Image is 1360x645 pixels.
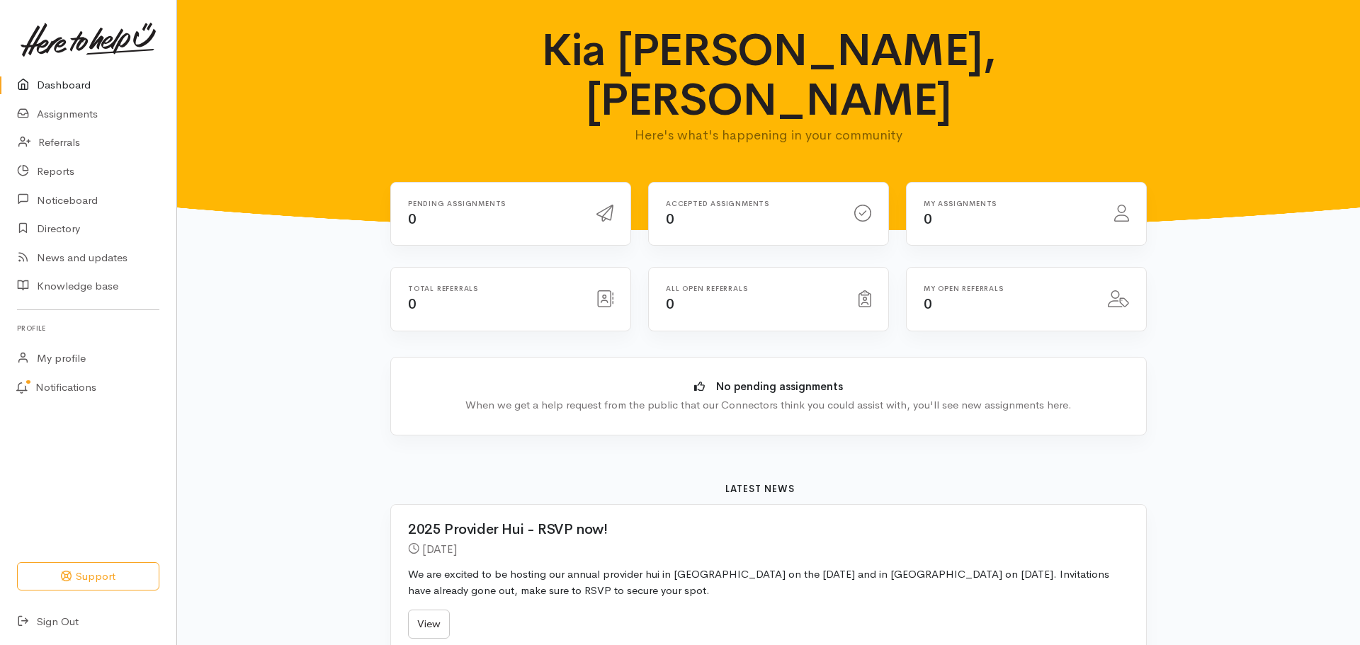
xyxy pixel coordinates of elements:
[725,483,795,495] b: Latest news
[17,319,159,338] h6: Profile
[924,200,1097,207] h6: My assignments
[408,200,579,207] h6: Pending assignments
[924,295,932,313] span: 0
[408,566,1129,598] p: We are excited to be hosting our annual provider hui in [GEOGRAPHIC_DATA] on the [DATE] and in [G...
[408,610,450,639] a: View
[924,210,932,228] span: 0
[490,125,1048,145] p: Here's what's happening in your community
[408,210,416,228] span: 0
[408,295,416,313] span: 0
[490,25,1048,125] h1: Kia [PERSON_NAME], [PERSON_NAME]
[17,562,159,591] button: Support
[412,397,1125,413] div: When we get a help request from the public that our Connectors think you could assist with, you'l...
[666,295,674,313] span: 0
[408,285,579,292] h6: Total referrals
[924,285,1091,292] h6: My open referrals
[422,542,457,556] time: [DATE]
[666,210,674,228] span: 0
[716,379,843,393] b: No pending assignments
[408,522,1112,537] h2: 2025 Provider Hui - RSVP now!
[666,285,841,292] h6: All open referrals
[666,200,837,207] h6: Accepted assignments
